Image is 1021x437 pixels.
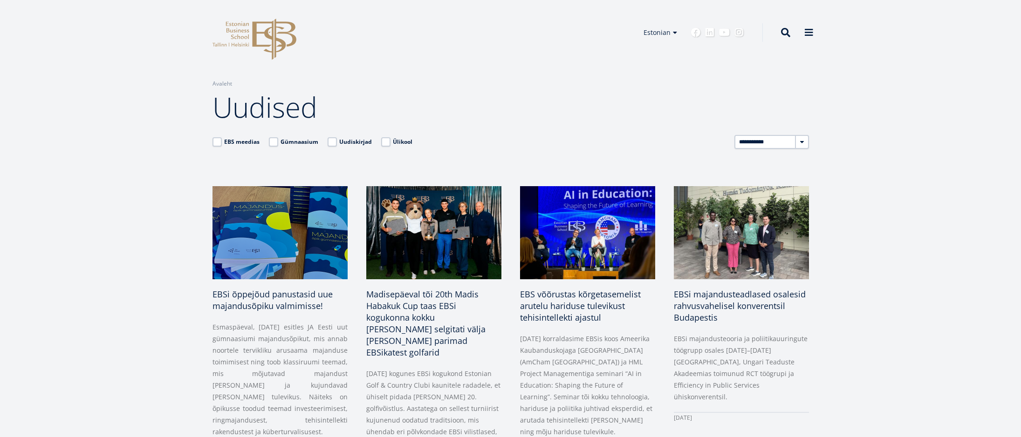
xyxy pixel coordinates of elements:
label: Gümnaasium [269,137,318,147]
h1: Uudised [212,88,809,126]
img: Ai in Education [520,186,655,279]
a: Instagram [734,28,744,37]
span: EBSi õppejõud panustasid uue majandusõpiku valmimisse! [212,289,333,311]
span: EBSi majandusteadlased osalesid rahvusvahelisel konverentsil Budapestis [674,289,806,323]
a: Youtube [719,28,730,37]
span: Madisepäeval tõi 20th Madis Habakuk Cup taas EBSi kogukonna kokku [PERSON_NAME] selgitati välja [... [366,289,486,358]
label: Uudiskirjad [328,137,372,147]
a: Linkedin [705,28,714,37]
label: EBS meedias [212,137,260,147]
a: Facebook [691,28,700,37]
a: Avaleht [212,79,232,88]
label: Ülikool [381,137,412,147]
img: 20th Madis Habakuk Cup [366,186,501,279]
span: EBS võõrustas kõrgetasemelist arutelu hariduse tulevikust tehisintellekti ajastul [520,289,641,323]
p: EBSi majandusteooria ja poliitikauuringute töögrupp osales [DATE]–[DATE] [GEOGRAPHIC_DATA], Ungar... [674,333,809,403]
img: Majandusõpik [212,186,348,279]
div: [DATE] [674,412,809,424]
img: a [674,186,809,279]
